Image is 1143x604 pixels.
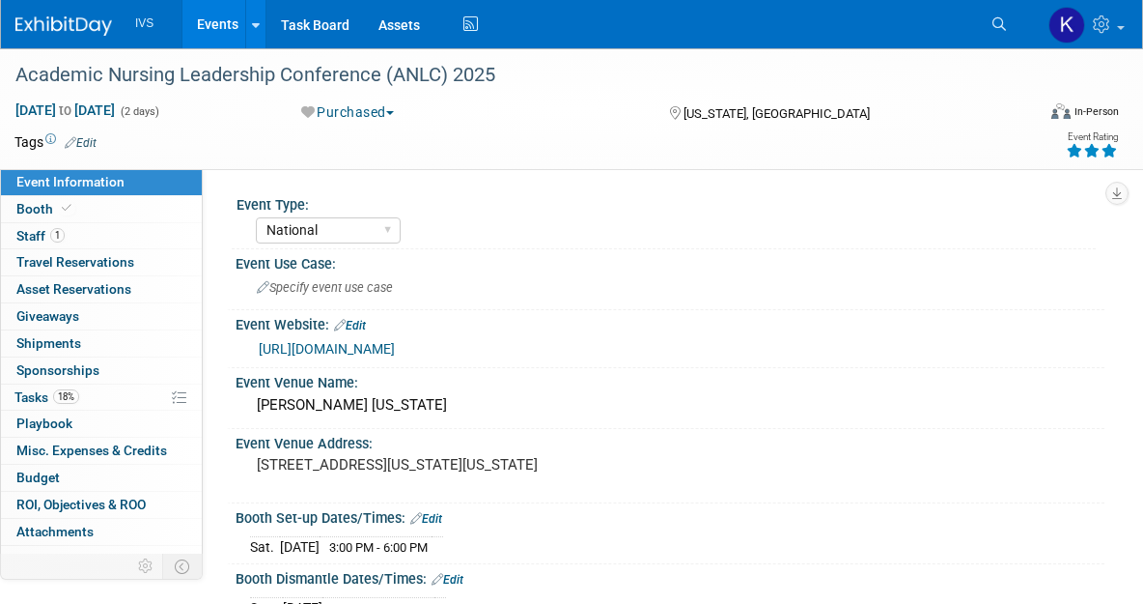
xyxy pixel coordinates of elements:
[259,341,395,357] a: [URL][DOMAIN_NAME]
[329,540,428,555] span: 3:00 PM - 6:00 PM
[1,411,202,437] a: Playbook
[119,105,159,118] span: (2 days)
[257,280,393,295] span: Specify event use case
[947,101,1119,129] div: Event Format
[16,281,131,297] span: Asset Reservations
[14,132,97,152] td: Tags
[14,389,79,405] span: Tasks
[1,492,202,518] a: ROI, Objectives & ROO
[280,536,320,557] td: [DATE]
[683,106,870,121] span: [US_STATE], [GEOGRAPHIC_DATA]
[56,102,74,118] span: to
[16,174,125,189] span: Event Information
[16,335,81,351] span: Shipments
[1,385,202,411] a: Tasks18%
[1,519,202,545] a: Attachments
[16,308,79,324] span: Giveaways
[257,456,576,474] pre: [STREET_ADDRESS][US_STATE][US_STATE]
[1,196,202,222] a: Booth
[16,201,75,216] span: Booth
[1066,132,1118,142] div: Event Rating
[16,416,72,431] span: Playbook
[236,368,1104,392] div: Event Venue Name:
[294,102,402,122] button: Purchased
[1,331,202,357] a: Shipments
[1,438,202,464] a: Misc. Expenses & Credits
[237,190,1096,215] div: Event Type:
[53,389,79,404] span: 18%
[16,228,65,244] span: Staff
[163,554,203,579] td: Toggle Event Tabs
[236,310,1104,335] div: Event Website:
[432,573,463,587] a: Edit
[236,249,1104,273] div: Event Use Case:
[62,203,71,214] i: Booth reservation complete
[236,564,1104,590] div: Booth Dismantle Dates/Times:
[250,536,280,557] td: Sat.
[16,524,94,539] span: Attachments
[1,276,202,302] a: Asset Reservations
[1,249,202,275] a: Travel Reservations
[135,16,153,30] span: IVS
[9,58,1011,93] div: Academic Nursing Leadership Conference (ANLC) 2025
[236,503,1104,529] div: Booth Set-up Dates/Times:
[15,16,112,36] img: ExhibitDay
[1,223,202,249] a: Staff1
[65,136,97,150] a: Edit
[410,512,442,526] a: Edit
[1,546,202,572] a: more
[14,101,116,119] span: [DATE] [DATE]
[50,228,65,243] span: 1
[16,470,60,485] span: Budget
[16,497,146,512] span: ROI, Objectives & ROO
[236,429,1104,453] div: Event Venue Address:
[1,169,202,195] a: Event Information
[1,358,202,384] a: Sponsorships
[16,443,167,458] span: Misc. Expenses & Credits
[1051,103,1071,119] img: Format-Inperson.png
[16,254,134,270] span: Travel Reservations
[334,319,366,332] a: Edit
[250,390,1090,420] div: [PERSON_NAME] [US_STATE]
[16,362,99,378] span: Sponsorships
[1,303,202,330] a: Giveaways
[1,465,202,491] a: Budget
[1048,7,1085,43] img: Kate Wroblewski
[1073,104,1119,119] div: In-Person
[13,551,43,566] span: more
[129,554,163,579] td: Personalize Event Tab Strip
